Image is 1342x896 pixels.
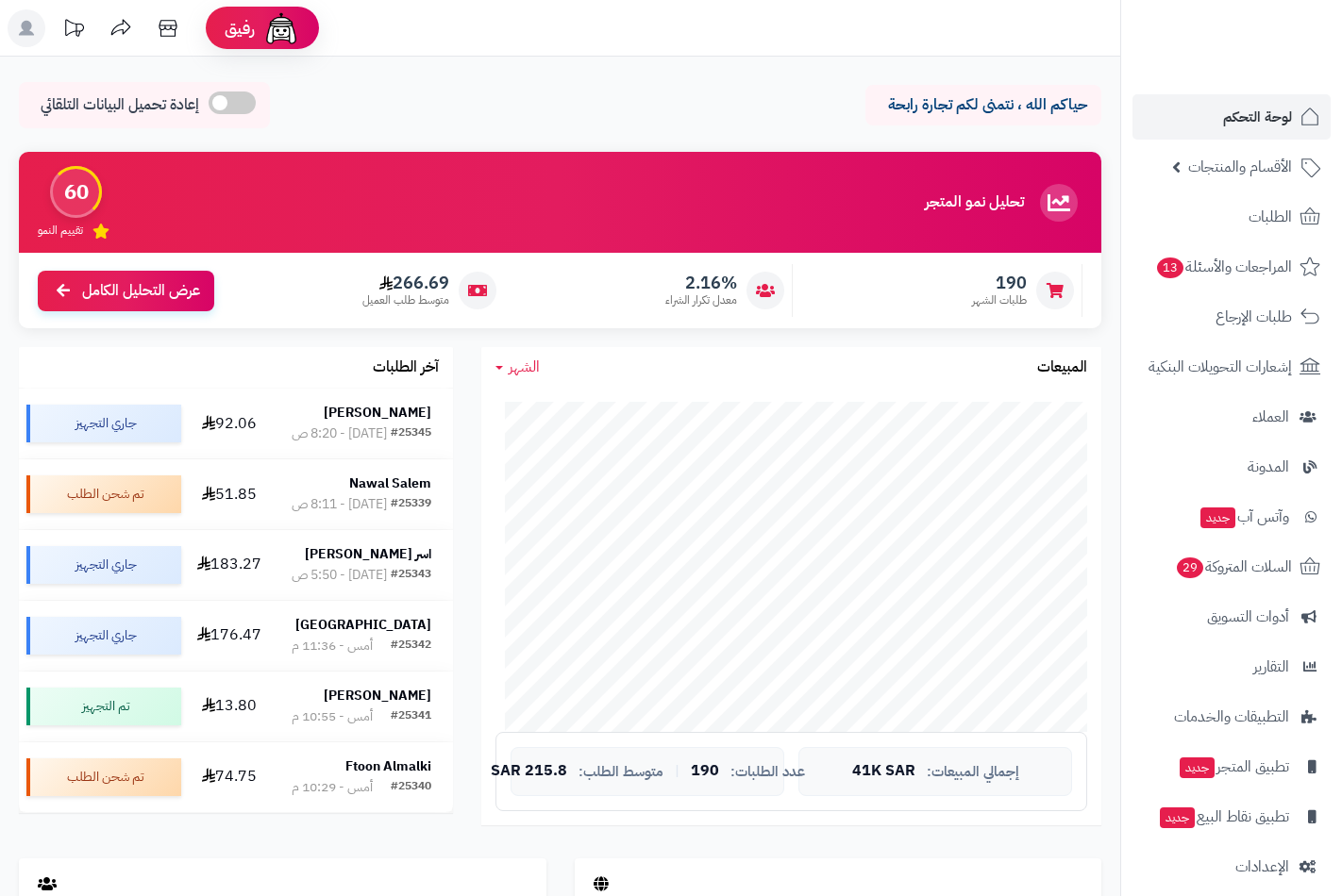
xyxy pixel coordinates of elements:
span: 2.16% [665,273,737,293]
span: جديد [1200,507,1235,528]
div: أمس - 10:55 م [292,707,373,726]
td: 51.85 [189,459,270,529]
div: تم شحن الطلب [26,475,181,513]
h3: آخر الطلبات [373,359,439,376]
a: المدونة [1132,444,1331,489]
div: تم شحن الطلب [26,758,181,796]
strong: [PERSON_NAME] [324,686,431,705]
a: الشهر [495,357,540,378]
strong: اسر [PERSON_NAME] [305,544,431,564]
span: عرض التحليل الكامل [82,280,200,302]
div: #25339 [391,495,431,514]
a: وآتس آبجديد [1132,494,1331,539]
div: جاري التجهيز [26,617,181,655]
span: الأقسام والمنتجات [1188,154,1292,180]
span: جديد [1160,807,1195,828]
a: السلات المتروكة29 [1132,544,1331,589]
h3: تحليل نمو المتجر [925,194,1024,211]
a: العملاء [1132,394,1331,440]
a: التقارير [1132,644,1331,689]
a: الطلبات [1132,194,1331,240]
span: تقييم النمو [38,223,83,239]
div: أمس - 11:36 م [292,637,373,655]
span: التقارير [1253,654,1289,680]
a: تحديثات المنصة [50,9,97,52]
div: #25340 [391,778,431,797]
div: أمس - 10:29 م [292,778,373,797]
span: | [675,764,679,778]
span: عدد الطلبات: [730,764,805,780]
span: التطبيقات والخدمات [1174,704,1289,730]
p: حياكم الله ، نتمنى لكم تجارة رابحة [880,94,1087,116]
div: #25345 [391,424,431,443]
a: طلبات الإرجاع [1132,294,1331,340]
span: متوسط طلب العميل [362,292,449,308]
a: المراجعات والأسئلة13 [1132,244,1331,290]
span: متوسط الطلب: [579,764,663,780]
span: السلات المتروكة [1175,554,1292,580]
img: ai-face.png [262,9,300,47]
td: 183.27 [189,530,270,600]
td: 13.80 [189,672,270,741]
span: 41K SAR [852,763,915,780]
img: logo-2.png [1214,14,1324,54]
span: معدل تكرار الشراء [665,292,737,308]
div: [DATE] - 8:20 ص [292,424,387,443]
span: وآتس آب [1199,504,1289,530]
span: طلبات الشهر [972,292,1027,308]
span: الإعدادات [1235,854,1289,880]
strong: [PERSON_NAME] [324,403,431,423]
span: 190 [691,763,719,780]
span: تطبيق المتجر [1178,754,1289,780]
h3: المبيعات [1037,359,1087,376]
a: أدوات التسويق [1132,594,1331,639]
td: 92.06 [189,389,270,458]
span: أدوات التسويق [1207,604,1289,630]
a: التطبيقات والخدمات [1132,694,1331,739]
span: الشهر [509,356,540,378]
div: #25341 [391,707,431,726]
span: إجمالي المبيعات: [927,764,1019,780]
strong: [GEOGRAPHIC_DATA] [295,615,431,635]
span: الطلبات [1249,204,1292,230]
strong: Ftoon Almalki [345,756,431,776]
strong: Nawal Salem [349,473,431,493]
span: رفيق [225,17,255,40]
a: الإعدادات [1132,844,1331,889]
a: لوحة التحكم [1132,94,1331,140]
span: المراجعات والأسئلة [1155,254,1292,280]
div: جاري التجهيز [26,546,181,584]
span: لوحة التحكم [1223,104,1292,130]
span: إشعارات التحويلات البنكية [1149,354,1292,380]
span: تطبيق نقاط البيع [1158,804,1289,830]
span: المدونة [1248,454,1289,480]
div: [DATE] - 8:11 ص [292,495,387,514]
a: عرض التحليل الكامل [38,271,214,311]
span: 266.69 [362,273,449,293]
div: جاري التجهيز [26,405,181,442]
span: 215.8 SAR [491,763,567,780]
td: 176.47 [189,601,270,671]
td: 74.75 [189,742,270,812]
span: إعادة تحميل البيانات التلقائي [41,94,199,116]
div: #25343 [391,566,431,585]
div: تم التجهيز [26,688,181,725]
span: 29 [1177,557,1203,578]
a: تطبيق نقاط البيعجديد [1132,794,1331,839]
a: تطبيق المتجرجديد [1132,744,1331,789]
div: [DATE] - 5:50 ص [292,566,387,585]
div: #25342 [391,637,431,655]
span: طلبات الإرجاع [1216,304,1292,330]
span: 190 [972,273,1027,293]
span: العملاء [1252,404,1289,430]
span: جديد [1180,757,1215,778]
span: 13 [1157,257,1183,278]
a: إشعارات التحويلات البنكية [1132,344,1331,390]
